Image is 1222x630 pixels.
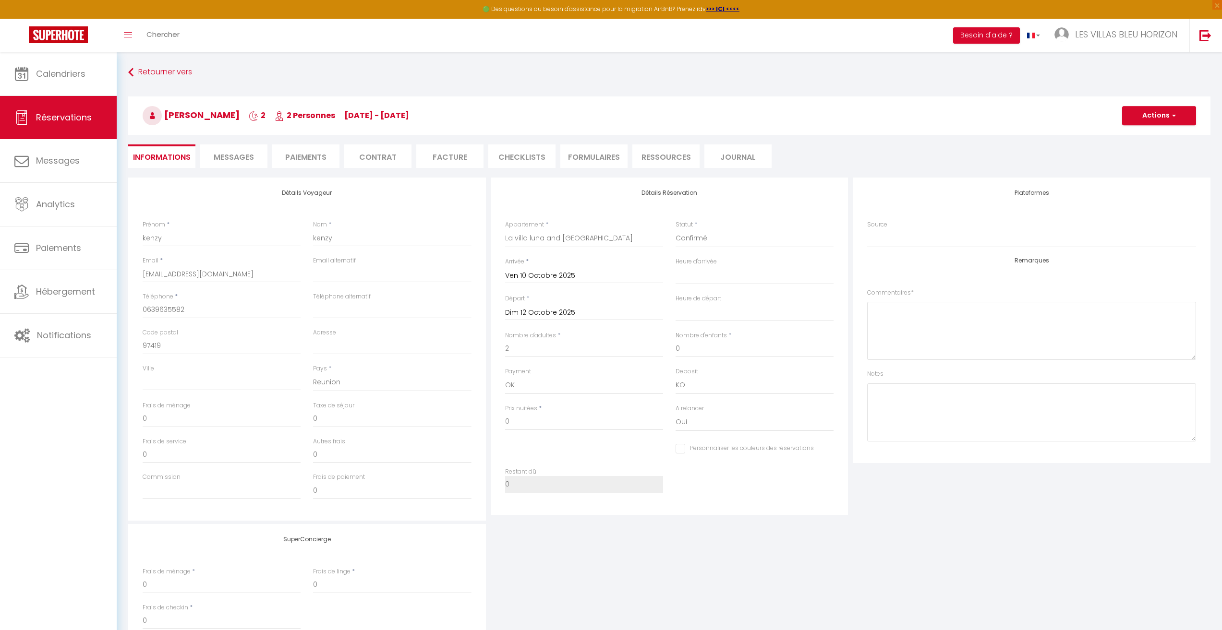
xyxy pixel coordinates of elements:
[249,110,266,121] span: 2
[143,256,158,265] label: Email
[313,328,336,337] label: Adresse
[1047,19,1189,52] a: ... LES VILLAS BLEU HORIZON
[143,328,178,337] label: Code postal
[143,536,472,543] h4: SuperConcierge
[505,190,834,196] h4: Détails Réservation
[143,473,181,482] label: Commission
[143,603,188,612] label: Frais de checkin
[37,329,91,341] span: Notifications
[505,294,525,303] label: Départ
[505,404,537,413] label: Prix nuitées
[560,144,628,168] li: FORMULAIRES
[1054,27,1069,42] img: ...
[313,256,356,265] label: Email alternatif
[344,110,409,121] span: [DATE] - [DATE]
[676,404,704,413] label: A relancer
[676,367,698,376] label: Deposit
[313,364,327,373] label: Pays
[676,257,717,266] label: Heure d'arrivée
[146,29,180,39] span: Chercher
[36,198,75,210] span: Analytics
[1122,106,1196,125] button: Actions
[143,109,240,121] span: [PERSON_NAME]
[29,26,88,43] img: Super Booking
[505,467,536,476] label: Restant dû
[344,144,411,168] li: Contrat
[416,144,484,168] li: Facture
[505,367,531,376] label: Payment
[676,294,721,303] label: Heure de départ
[867,288,914,297] label: Commentaires
[36,155,80,166] span: Messages
[953,27,1020,44] button: Besoin d'aide ?
[36,68,85,80] span: Calendriers
[143,401,191,410] label: Frais de ménage
[36,285,95,297] span: Hébergement
[313,401,354,410] label: Taxe de séjour
[313,292,371,301] label: Téléphone alternatif
[632,144,700,168] li: Ressources
[143,567,191,576] label: Frais de ménage
[128,64,1210,81] a: Retourner vers
[143,220,165,229] label: Prénom
[313,567,351,576] label: Frais de linge
[505,331,556,340] label: Nombre d'adultes
[143,190,472,196] h4: Détails Voyageur
[867,257,1196,264] h4: Remarques
[36,242,81,254] span: Paiements
[143,437,186,446] label: Frais de service
[867,220,887,229] label: Source
[313,220,327,229] label: Nom
[1199,29,1211,41] img: logout
[143,292,173,301] label: Téléphone
[275,110,335,121] span: 2 Personnes
[676,331,727,340] label: Nombre d'enfants
[1075,28,1177,40] span: LES VILLAS BLEU HORIZON
[313,473,365,482] label: Frais de paiement
[867,190,1196,196] h4: Plateformes
[704,144,772,168] li: Journal
[488,144,556,168] li: CHECKLISTS
[676,220,693,229] label: Statut
[272,144,339,168] li: Paiements
[36,111,92,123] span: Réservations
[706,5,739,13] a: >>> ICI <<<<
[313,437,345,446] label: Autres frais
[139,19,187,52] a: Chercher
[505,220,544,229] label: Appartement
[128,144,195,168] li: Informations
[505,257,524,266] label: Arrivée
[867,369,883,379] label: Notes
[214,152,254,163] span: Messages
[143,364,154,373] label: Ville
